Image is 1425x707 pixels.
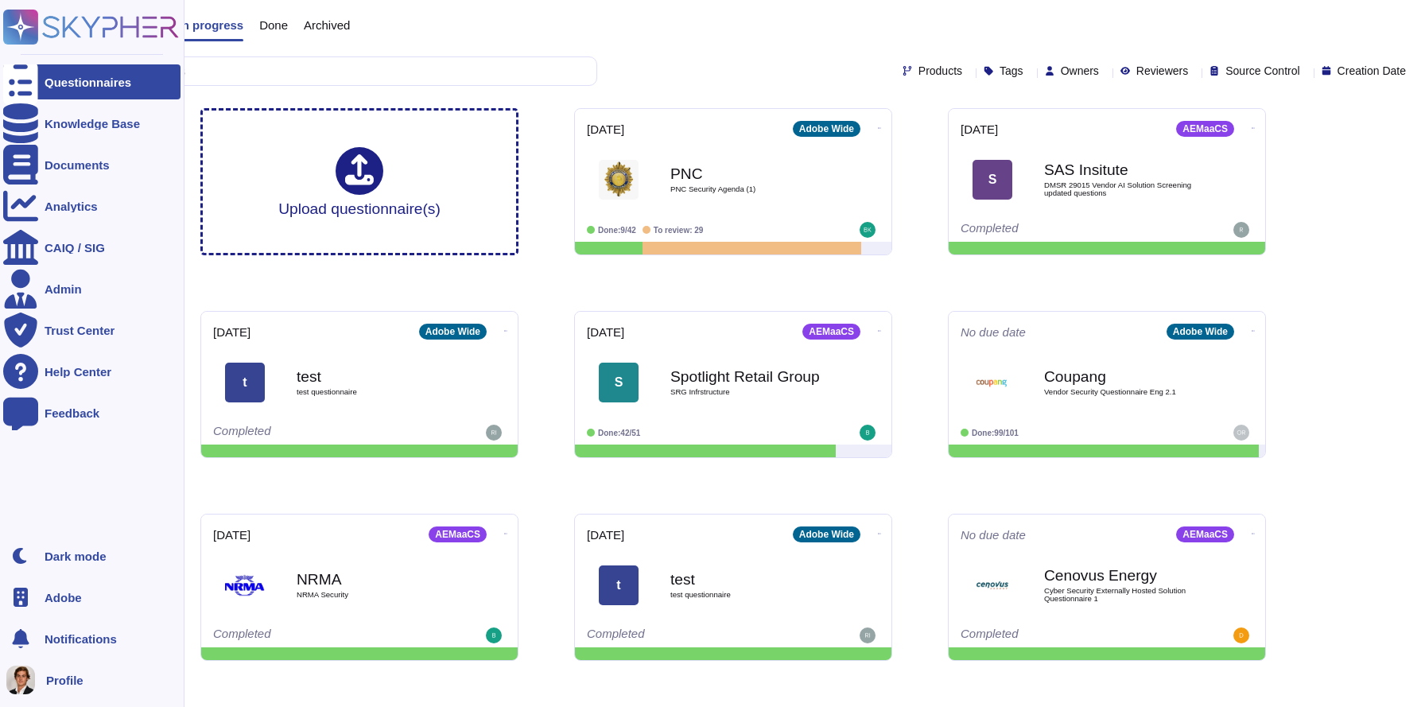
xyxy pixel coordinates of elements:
[45,159,110,171] div: Documents
[918,65,962,76] span: Products
[598,429,640,437] span: Done: 42/51
[278,147,441,216] div: Upload questionnaire(s)
[802,324,860,340] div: AEMaaCS
[587,326,624,338] span: [DATE]
[3,64,181,99] a: Questionnaires
[297,388,456,396] span: test questionnaire
[1044,162,1203,177] b: SAS Insitute
[670,591,829,599] span: test questionnaire
[178,19,243,31] span: In progress
[3,230,181,265] a: CAIQ / SIG
[961,222,1155,238] div: Completed
[63,57,596,85] input: Search by keywords
[587,123,624,135] span: [DATE]
[599,363,639,402] div: S
[213,425,408,441] div: Completed
[1225,65,1299,76] span: Source Control
[45,592,82,604] span: Adobe
[3,354,181,389] a: Help Center
[486,425,502,441] img: user
[3,147,181,182] a: Documents
[587,529,624,541] span: [DATE]
[3,106,181,141] a: Knowledge Base
[860,222,876,238] img: user
[45,200,98,212] div: Analytics
[1044,568,1203,583] b: Cenovus Energy
[670,572,829,587] b: test
[670,185,829,193] span: PNC Security Agenda (1)
[429,526,487,542] div: AEMaaCS
[1044,369,1203,384] b: Coupang
[213,529,250,541] span: [DATE]
[599,565,639,605] div: t
[1167,324,1234,340] div: Adobe Wide
[670,166,829,181] b: PNC
[213,326,250,338] span: [DATE]
[45,242,105,254] div: CAIQ / SIG
[225,565,265,605] img: Logo
[670,388,829,396] span: SRG Infrstructure
[973,565,1012,605] img: Logo
[670,369,829,384] b: Spotlight Retail Group
[793,121,860,137] div: Adobe Wide
[45,407,99,419] div: Feedback
[587,627,782,643] div: Completed
[973,363,1012,402] img: Logo
[225,363,265,402] div: t
[1233,222,1249,238] img: user
[45,118,140,130] div: Knowledge Base
[45,633,117,645] span: Notifications
[961,123,998,135] span: [DATE]
[46,674,83,686] span: Profile
[654,226,704,235] span: To review: 29
[3,313,181,348] a: Trust Center
[860,627,876,643] img: user
[3,662,46,697] button: user
[961,627,1155,643] div: Completed
[304,19,350,31] span: Archived
[1176,526,1234,542] div: AEMaaCS
[1176,121,1234,137] div: AEMaaCS
[973,160,1012,200] div: S
[793,526,860,542] div: Adobe Wide
[598,226,636,235] span: Done: 9/42
[45,550,107,562] div: Dark mode
[1044,388,1203,396] span: Vendor Security Questionnaire Eng 2.1
[599,160,639,200] img: Logo
[45,76,131,88] div: Questionnaires
[419,324,487,340] div: Adobe Wide
[45,366,111,378] div: Help Center
[860,425,876,441] img: user
[213,627,408,643] div: Completed
[45,324,115,336] div: Trust Center
[1338,65,1406,76] span: Creation Date
[3,271,181,306] a: Admin
[6,666,35,694] img: user
[3,395,181,430] a: Feedback
[1233,627,1249,643] img: user
[259,19,288,31] span: Done
[1000,65,1023,76] span: Tags
[45,283,82,295] div: Admin
[297,591,456,599] span: NRMA Security
[486,627,502,643] img: user
[1233,425,1249,441] img: user
[1044,587,1203,602] span: Cyber Security Externally Hosted Solution Questionnaire 1
[961,529,1026,541] span: No due date
[297,572,456,587] b: NRMA
[1044,181,1203,196] span: DMSR 29015 Vendor AI Solution Screening updated questions
[3,188,181,223] a: Analytics
[961,326,1026,338] span: No due date
[972,429,1019,437] span: Done: 99/101
[297,369,456,384] b: test
[1136,65,1188,76] span: Reviewers
[1061,65,1099,76] span: Owners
